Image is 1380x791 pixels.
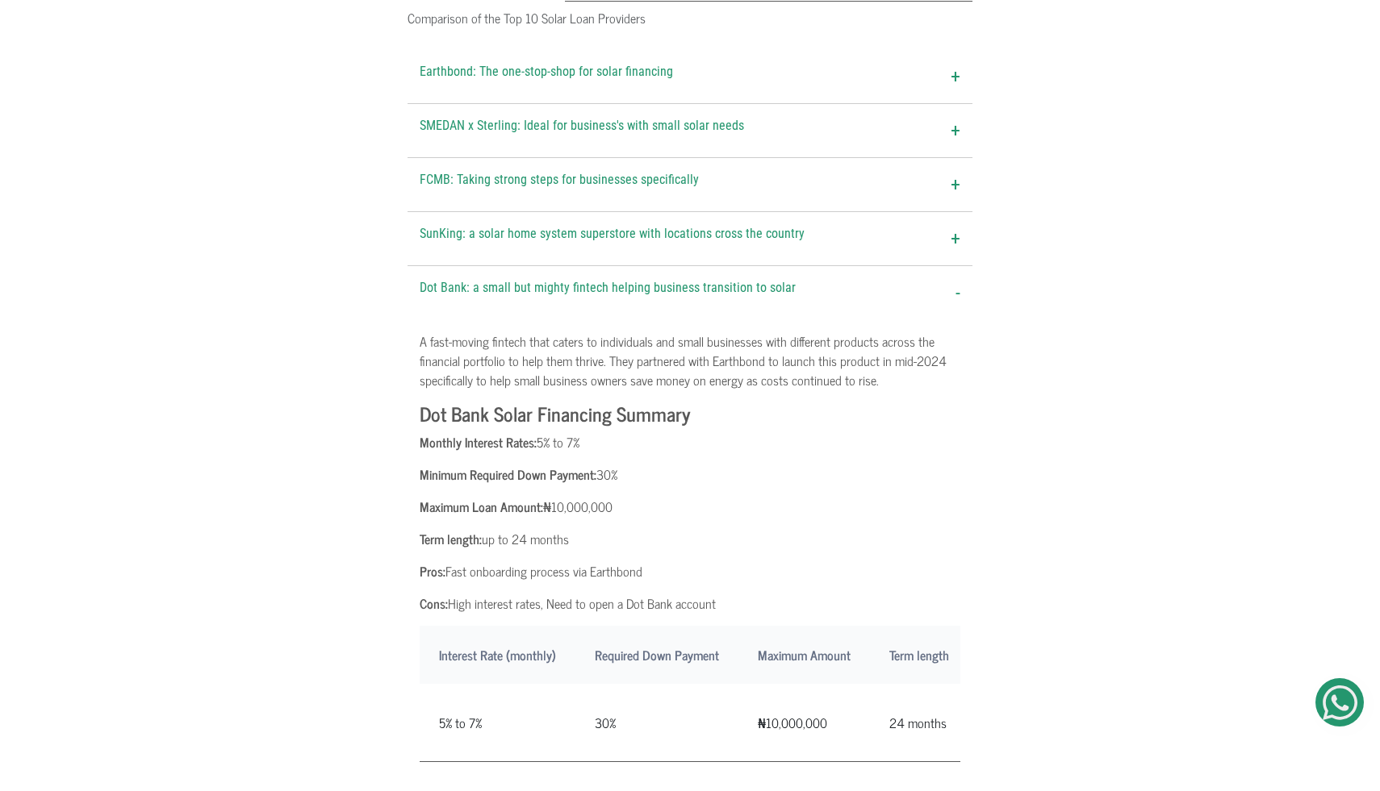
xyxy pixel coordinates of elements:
td: 24 months [870,684,968,762]
td: 30% [575,684,738,762]
span: + [951,170,960,199]
th: Maximum Amount [738,626,870,684]
p: High interest rates, Need to open a Dot Bank account [420,593,960,613]
b: Monthly Interest Rates: [420,431,537,452]
b: Cons: [420,593,448,614]
p: 30% [420,464,960,484]
b: Maximum Loan Amount: [420,496,543,517]
span: Earthbond: The one-stop-shop for solar financing [420,62,673,91]
td: ₦10,000,000 [738,684,870,762]
img: Get Started On Earthbond Via Whatsapp [1323,685,1357,720]
p: 5% to 7% [420,432,960,452]
b: Pros: [420,560,445,581]
span: SunKing: a solar home system superstore with locations cross the country [420,224,805,253]
p: A fast-moving fintech that caters to individuals and small businesses with different products acr... [420,331,960,389]
b: Minimum Required Down Payment: [420,464,596,485]
span: SMEDAN x Sterling: Ideal for business's with small solar needs [420,116,744,145]
p: ₦10,000,000 [420,497,960,516]
td: 5% to 7% [420,684,575,762]
span: - [956,278,960,307]
b: Dot Bank Solar Financing Summary [420,398,691,429]
p: Fast onboarding process via Earthbond [420,561,960,581]
span: + [951,116,960,145]
th: Interest Rate (monthly) [420,626,575,684]
span: FCMB: Taking strong steps for businesses specifically [420,170,699,199]
b: Term length: [420,528,482,549]
th: Required Down Payment [575,626,738,684]
span: Dot Bank: a small but mighty fintech helping business transition to solar [420,278,796,307]
span: + [951,62,960,91]
th: Term length [870,626,968,684]
span: + [951,224,960,253]
p: up to 24 months [420,529,960,548]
